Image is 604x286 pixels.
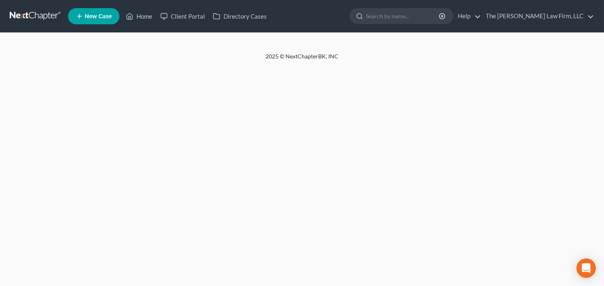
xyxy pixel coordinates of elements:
a: Directory Cases [209,9,271,24]
a: The [PERSON_NAME] Law Firm, LLC [482,9,594,24]
a: Home [122,9,156,24]
div: Open Intercom Messenger [576,258,596,278]
input: Search by name... [366,9,440,24]
a: Client Portal [156,9,209,24]
div: 2025 © NextChapterBK, INC [71,52,533,67]
a: Help [454,9,481,24]
span: New Case [85,13,112,19]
